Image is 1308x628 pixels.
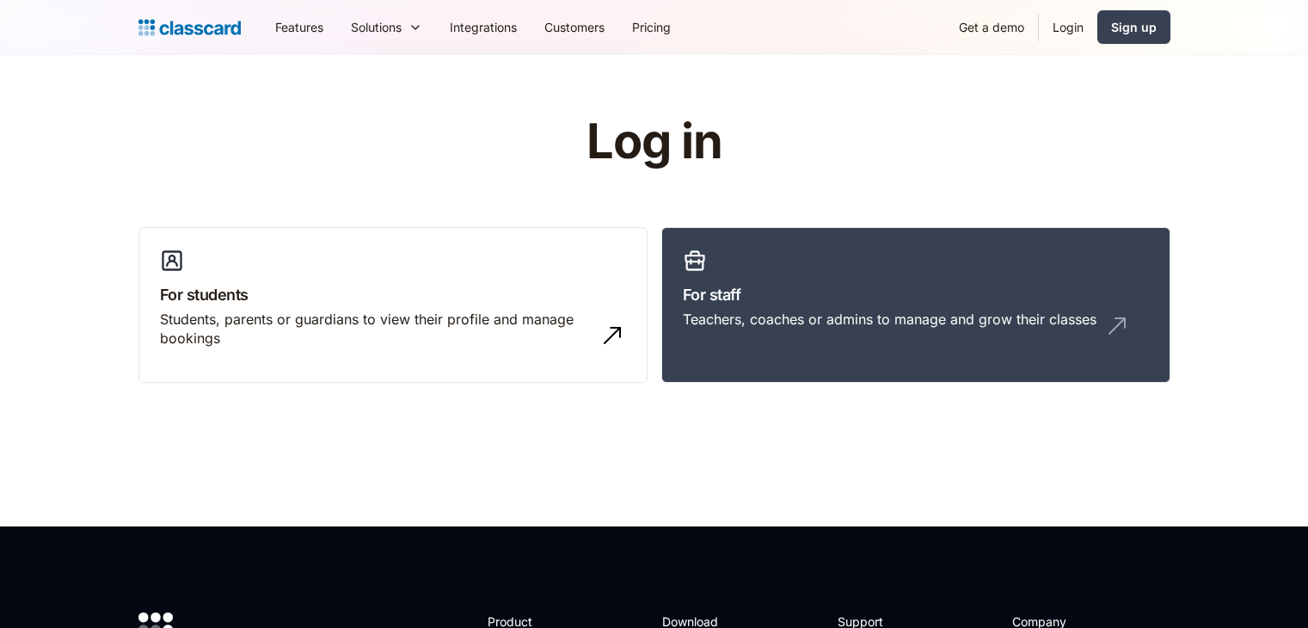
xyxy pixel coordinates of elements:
[945,8,1038,46] a: Get a demo
[683,310,1096,329] div: Teachers, coaches or admins to manage and grow their classes
[683,283,1149,306] h3: For staff
[160,283,626,306] h3: For students
[1039,8,1097,46] a: Login
[160,310,592,348] div: Students, parents or guardians to view their profile and manage bookings
[1097,10,1170,44] a: Sign up
[531,8,618,46] a: Customers
[351,18,402,36] div: Solutions
[661,227,1170,384] a: For staffTeachers, coaches or admins to manage and grow their classes
[138,15,241,40] a: home
[436,8,531,46] a: Integrations
[381,115,927,169] h1: Log in
[261,8,337,46] a: Features
[138,227,648,384] a: For studentsStudents, parents or guardians to view their profile and manage bookings
[618,8,685,46] a: Pricing
[1111,18,1157,36] div: Sign up
[337,8,436,46] div: Solutions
